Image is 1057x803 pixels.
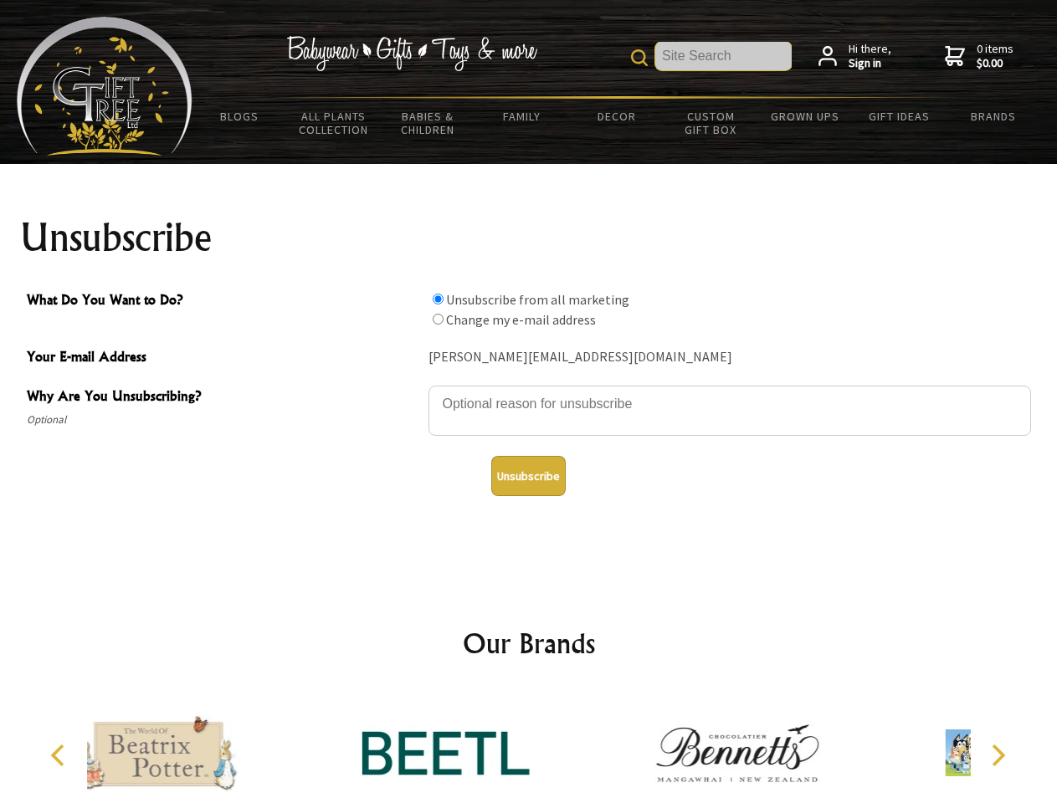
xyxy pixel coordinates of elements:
[664,99,758,147] a: Custom Gift Box
[286,36,537,71] img: Babywear - Gifts - Toys & more
[852,99,947,134] a: Gift Ideas
[17,17,192,156] img: Babyware - Gifts - Toys and more...
[27,289,420,314] span: What Do You Want to Do?
[945,42,1013,71] a: 0 items$0.00
[27,386,420,410] span: Why Are You Unsubscribing?
[491,456,566,496] button: Unsubscribe
[433,294,444,304] input: What Do You Want to Do?
[381,99,475,147] a: Babies & Children
[433,314,444,325] input: What Do You Want to Do?
[849,42,891,71] span: Hi there,
[428,386,1031,436] textarea: Why Are You Unsubscribing?
[20,217,1038,258] h1: Unsubscribe
[977,41,1013,71] span: 0 items
[428,345,1031,371] div: [PERSON_NAME][EMAIL_ADDRESS][DOMAIN_NAME]
[977,56,1013,71] strong: $0.00
[33,623,1024,663] h2: Our Brands
[192,99,287,134] a: BLOGS
[475,99,570,134] a: Family
[631,49,648,66] img: product search
[446,311,596,328] label: Change my e-mail address
[947,99,1041,134] a: Brands
[446,291,629,308] label: Unsubscribe from all marketing
[849,56,891,71] strong: Sign in
[655,42,792,70] input: Site Search
[27,410,420,430] span: Optional
[979,737,1016,774] button: Next
[42,737,79,774] button: Previous
[287,99,382,147] a: All Plants Collection
[757,99,852,134] a: Grown Ups
[569,99,664,134] a: Decor
[818,42,891,71] a: Hi there,Sign in
[27,346,420,371] span: Your E-mail Address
